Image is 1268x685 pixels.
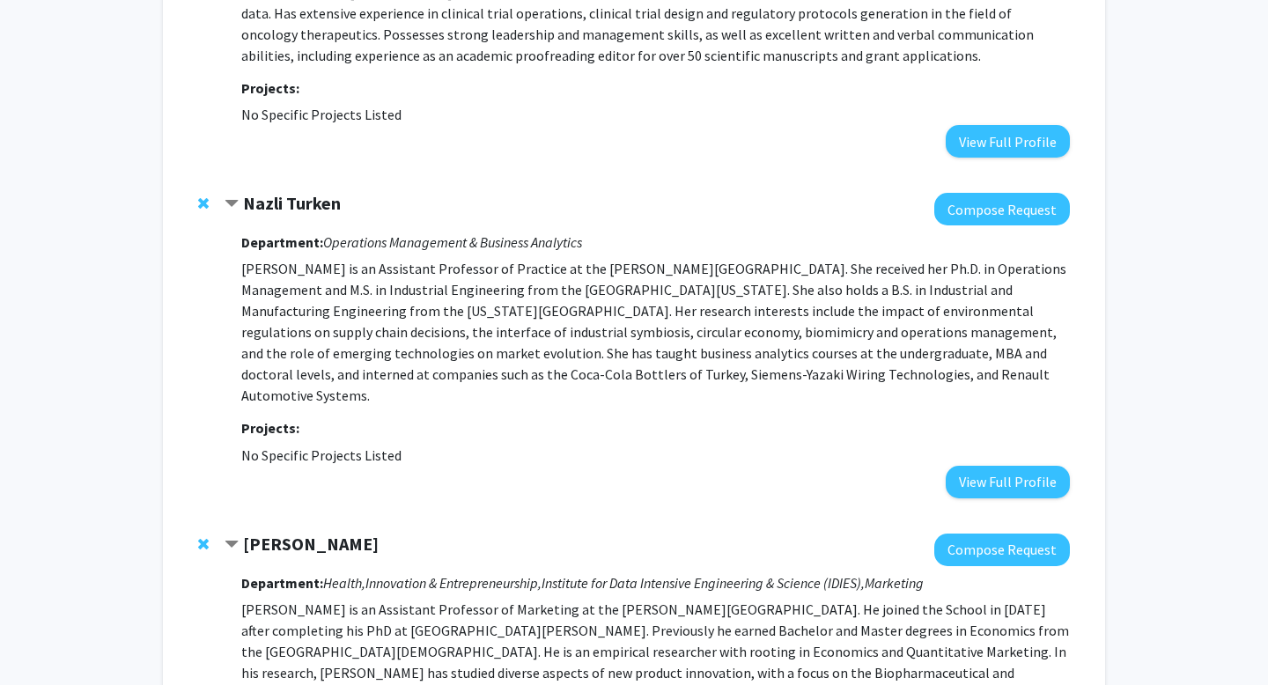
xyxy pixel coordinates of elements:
[13,606,75,672] iframe: Chat
[241,446,402,464] span: No Specific Projects Listed
[225,197,239,211] span: Contract Nazli Turken Bookmark
[323,574,365,592] i: Health,
[934,193,1070,225] button: Compose Request to Nazli Turken
[241,574,323,592] strong: Department:
[241,106,402,123] span: No Specific Projects Listed
[365,574,542,592] i: Innovation & Entrepreneurship,
[946,125,1070,158] button: View Full Profile
[946,466,1070,498] button: View Full Profile
[243,533,379,555] strong: [PERSON_NAME]
[934,534,1070,566] button: Compose Request to Manuel Hermosilla
[865,574,924,592] i: Marketing
[241,258,1070,406] p: [PERSON_NAME] is an Assistant Professor of Practice at the [PERSON_NAME][GEOGRAPHIC_DATA]. She re...
[323,233,582,251] i: Operations Management & Business Analytics
[542,574,865,592] i: Institute for Data Intensive Engineering & Science (IDIES),
[198,537,209,551] span: Remove Manuel Hermosilla from bookmarks
[241,79,299,97] strong: Projects:
[243,192,341,214] strong: Nazli Turken
[225,538,239,552] span: Contract Manuel Hermosilla Bookmark
[198,196,209,210] span: Remove Nazli Turken from bookmarks
[241,233,323,251] strong: Department:
[241,419,299,437] strong: Projects:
